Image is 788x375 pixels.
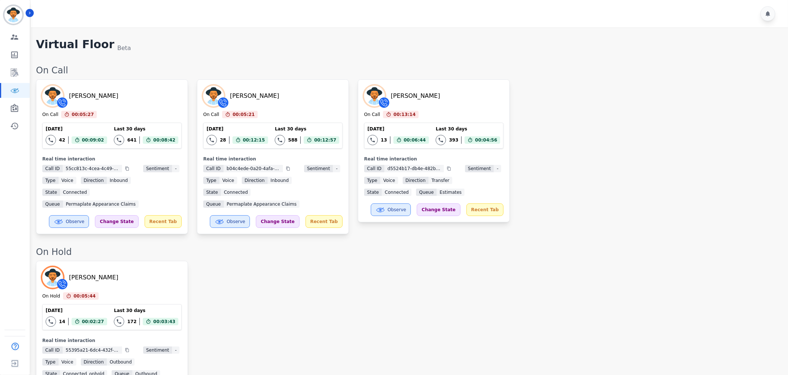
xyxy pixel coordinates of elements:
span: Sentiment [143,165,172,172]
span: Call ID [364,165,385,172]
img: Avatar [364,86,385,106]
span: Direction [81,177,107,184]
button: Observe [371,203,411,216]
div: 588 [288,137,297,143]
div: Last 30 days [114,308,178,313]
div: Recent Tab [466,203,504,216]
span: Permaplate Appearance Claims [224,200,300,208]
div: 172 [127,319,136,325]
span: - [494,165,501,172]
div: On Call [364,112,380,118]
span: Queue [42,200,63,208]
span: Permaplate Appearance Claims [63,200,139,208]
span: 00:05:27 [72,111,94,118]
div: [DATE] [367,126,429,132]
span: Queue [416,189,436,196]
span: 00:03:43 [153,318,175,325]
span: 55395a21-6dc4-432f-aafa-987af42febb7 [63,346,122,354]
span: 00:06:44 [404,136,426,144]
span: Sentiment [304,165,333,172]
div: Change State [256,215,299,228]
span: inbound [107,177,131,184]
span: Call ID [42,346,63,354]
span: Queue [203,200,224,208]
span: State [42,189,60,196]
div: Real time interaction [203,156,343,162]
span: 00:05:44 [73,292,96,300]
span: 00:04:56 [475,136,497,144]
div: On Call [203,112,219,118]
div: Beta [117,44,131,53]
span: 00:13:14 [393,111,416,118]
div: Change State [95,215,138,228]
span: b04c4ede-0a20-4afa-8561-1d223c297cd0 [224,165,283,172]
span: Observe [227,219,245,225]
span: Observe [388,207,406,213]
span: Direction [81,358,107,366]
div: Real time interaction [42,156,182,162]
span: Type [203,177,220,184]
span: State [203,189,221,196]
img: Avatar [203,86,224,106]
span: Sentiment [465,165,494,172]
div: Real time interaction [42,338,182,344]
img: Bordered avatar [4,6,22,24]
button: Observe [49,215,89,228]
span: transfer [429,177,452,184]
div: [PERSON_NAME] [391,92,440,100]
h1: Virtual Floor [36,38,114,53]
div: Last 30 days [436,126,500,132]
span: - [333,165,340,172]
span: - [172,346,179,354]
span: Type [42,358,59,366]
div: Real time interaction [364,156,504,162]
span: 00:12:15 [243,136,265,144]
span: 00:05:21 [233,111,255,118]
div: On Call [36,64,781,76]
span: - [172,165,179,172]
span: 00:08:42 [153,136,175,144]
div: 42 [59,137,65,143]
span: State [364,189,382,196]
span: Direction [242,177,268,184]
span: d5524b17-db4e-482b-9090-73dc616fdc07 [385,165,444,172]
span: voice [59,177,76,184]
div: On Call [42,112,58,118]
div: Recent Tab [145,215,182,228]
span: voice [220,177,237,184]
div: Last 30 days [114,126,178,132]
span: connected [221,189,251,196]
span: 00:09:02 [82,136,104,144]
span: Observe [66,219,84,225]
span: Call ID [42,165,63,172]
div: [PERSON_NAME] [230,92,279,100]
span: Type [42,177,59,184]
div: On Hold [42,293,60,300]
div: Last 30 days [275,126,339,132]
div: [PERSON_NAME] [69,273,118,282]
span: voice [59,358,76,366]
span: Direction [403,177,429,184]
div: 641 [127,137,136,143]
div: [DATE] [207,126,268,132]
span: 00:02:27 [82,318,104,325]
span: outbound [107,358,135,366]
div: On Hold [36,246,781,258]
div: Change State [417,203,460,216]
span: 00:12:57 [314,136,336,144]
span: inbound [268,177,292,184]
span: voice [380,177,398,184]
div: [DATE] [46,308,107,313]
span: Sentiment [143,346,172,354]
span: Estimates [437,189,465,196]
div: 28 [220,137,226,143]
span: Call ID [203,165,224,172]
span: Type [364,177,380,184]
img: Avatar [42,86,63,106]
span: connected [60,189,90,196]
div: Recent Tab [306,215,343,228]
button: Observe [210,215,250,228]
div: [PERSON_NAME] [69,92,118,100]
img: Avatar [42,267,63,288]
span: 55cc813c-4cea-4c49-a515-319f5cfb066b [63,165,122,172]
